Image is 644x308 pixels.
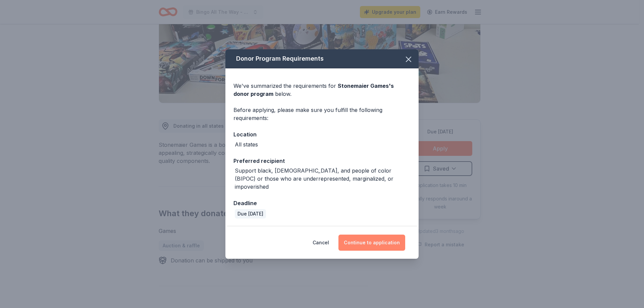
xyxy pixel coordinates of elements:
div: Due [DATE] [235,209,266,219]
div: Location [233,130,411,139]
button: Cancel [313,235,329,251]
div: All states [235,140,258,148]
div: Donor Program Requirements [225,49,419,68]
div: We've summarized the requirements for below. [233,82,411,98]
div: Deadline [233,199,411,207]
div: Support black, [DEMOGRAPHIC_DATA], and people of color (BIPOC) or those who are underrepresented,... [235,167,411,191]
div: Preferred recipient [233,157,411,165]
button: Continue to application [338,235,405,251]
div: Before applying, please make sure you fulfill the following requirements: [233,106,411,122]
